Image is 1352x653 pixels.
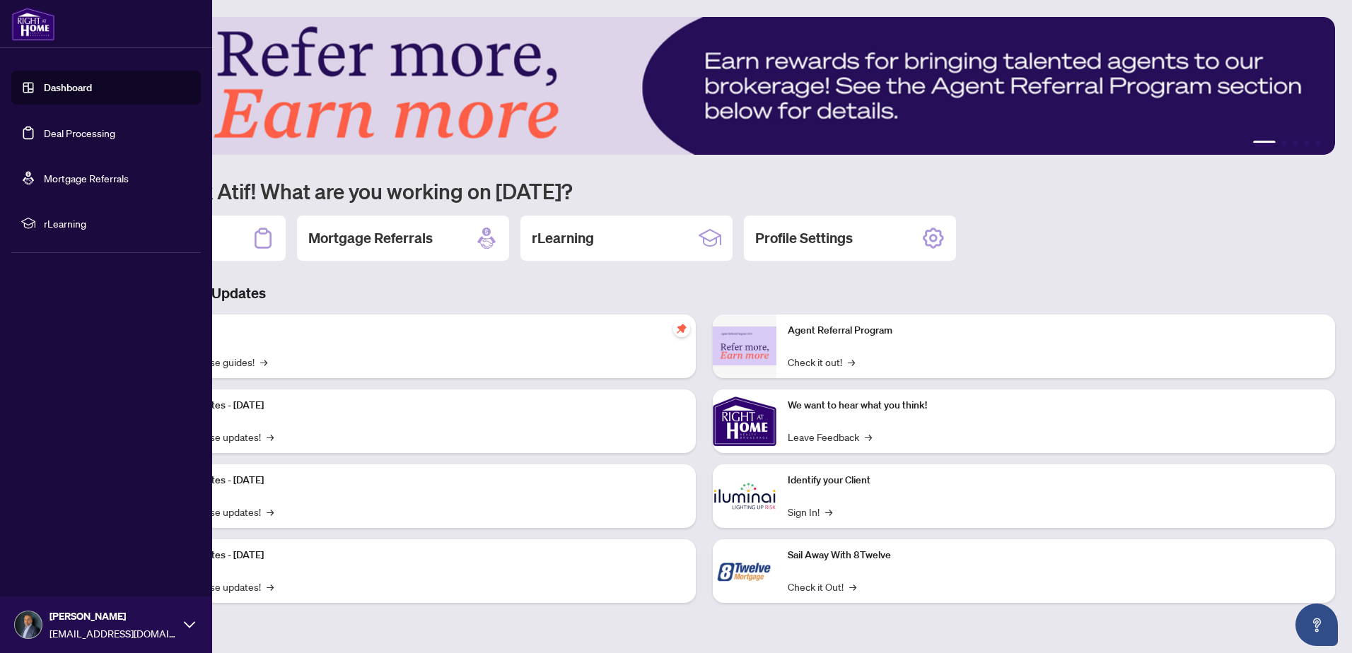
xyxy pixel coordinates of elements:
[267,504,274,519] span: →
[788,354,855,370] a: Check it out!→
[308,228,433,248] h2: Mortgage Referrals
[49,608,177,624] span: [PERSON_NAME]
[49,625,177,641] span: [EMAIL_ADDRESS][DOMAIN_NAME]
[148,398,684,413] p: Platform Updates - [DATE]
[44,216,191,231] span: rLearning
[148,323,684,339] p: Self-Help
[532,228,594,248] h2: rLearning
[788,504,832,519] a: Sign In!→
[1281,141,1287,146] button: 2
[755,228,853,248] h2: Profile Settings
[825,504,832,519] span: →
[148,473,684,488] p: Platform Updates - [DATE]
[44,127,115,139] a: Deal Processing
[713,464,776,528] img: Identify your Client
[865,429,872,445] span: →
[1295,604,1338,646] button: Open asap
[788,323,1324,339] p: Agent Referral Program
[849,579,856,594] span: →
[788,398,1324,413] p: We want to hear what you think!
[74,177,1335,204] h1: Welcome back Atif! What are you working on [DATE]?
[44,172,129,184] a: Mortgage Referrals
[788,473,1324,488] p: Identify your Client
[673,320,690,337] span: pushpin
[1304,141,1310,146] button: 4
[11,7,55,41] img: logo
[1253,141,1276,146] button: 1
[848,354,855,370] span: →
[74,17,1335,155] img: Slide 0
[713,326,776,365] img: Agent Referral Program
[267,579,274,594] span: →
[74,283,1335,303] h3: Brokerage & Industry Updates
[788,548,1324,563] p: Sail Away With 8Twelve
[1315,141,1321,146] button: 5
[713,389,776,453] img: We want to hear what you think!
[267,429,274,445] span: →
[1293,141,1298,146] button: 3
[15,611,42,638] img: Profile Icon
[260,354,267,370] span: →
[788,429,872,445] a: Leave Feedback→
[148,548,684,563] p: Platform Updates - [DATE]
[44,81,92,94] a: Dashboard
[788,579,856,594] a: Check it Out!→
[713,539,776,603] img: Sail Away With 8Twelve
